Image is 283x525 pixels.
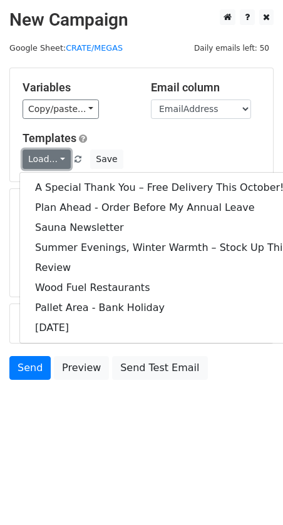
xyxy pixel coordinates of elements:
[66,43,123,53] a: CRATE/MEGAS
[220,465,283,525] iframe: Chat Widget
[23,150,71,169] a: Load...
[9,356,51,380] a: Send
[151,81,260,94] h5: Email column
[9,9,274,31] h2: New Campaign
[190,43,274,53] a: Daily emails left: 50
[90,150,123,169] button: Save
[54,356,109,380] a: Preview
[23,131,76,145] a: Templates
[23,99,99,119] a: Copy/paste...
[9,43,123,53] small: Google Sheet:
[23,81,132,94] h5: Variables
[112,356,207,380] a: Send Test Email
[190,41,274,55] span: Daily emails left: 50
